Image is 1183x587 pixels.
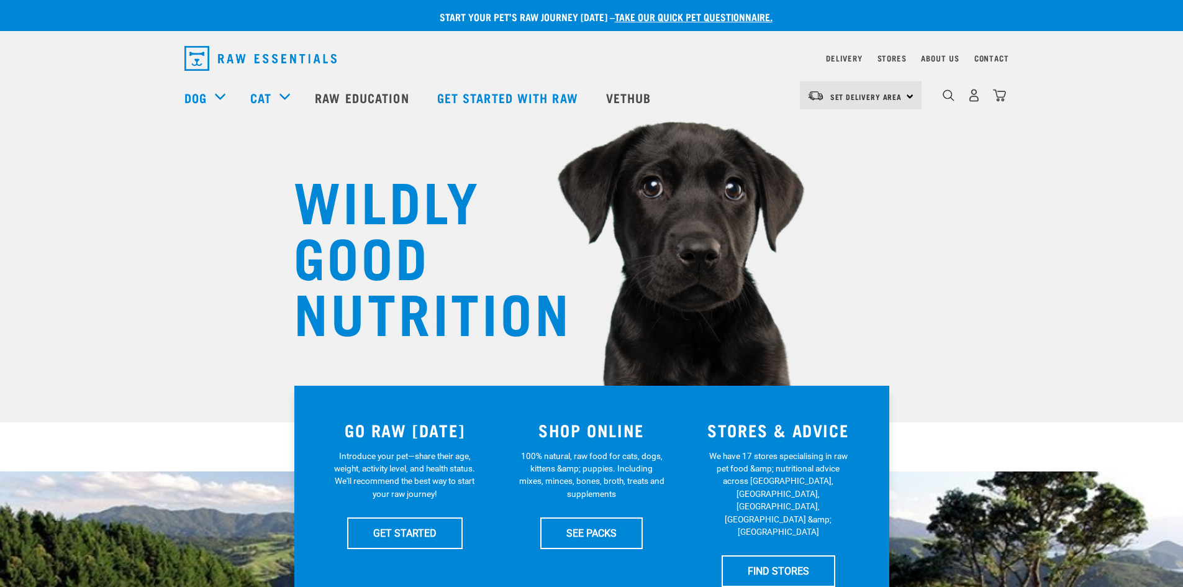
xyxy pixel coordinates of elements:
[519,450,664,501] p: 100% natural, raw food for cats, dogs, kittens &amp; puppies. Including mixes, minces, bones, bro...
[294,171,542,339] h1: WILDLY GOOD NUTRITION
[993,89,1006,102] img: home-icon@2x.png
[877,56,907,60] a: Stores
[302,73,424,122] a: Raw Education
[347,517,463,548] a: GET STARTED
[826,56,862,60] a: Delivery
[505,421,678,440] h3: SHOP ONLINE
[250,88,271,107] a: Cat
[968,89,981,102] img: user.png
[705,450,851,539] p: We have 17 stores specialising in raw pet food &amp; nutritional advice across [GEOGRAPHIC_DATA],...
[425,73,594,122] a: Get started with Raw
[807,90,824,101] img: van-moving.png
[332,450,478,501] p: Introduce your pet—share their age, weight, activity level, and health status. We'll recommend th...
[184,88,207,107] a: Dog
[594,73,667,122] a: Vethub
[184,46,337,71] img: Raw Essentials Logo
[540,517,643,548] a: SEE PACKS
[921,56,959,60] a: About Us
[692,421,864,440] h3: STORES & ADVICE
[974,56,1009,60] a: Contact
[830,94,902,99] span: Set Delivery Area
[722,555,835,586] a: FIND STORES
[615,14,773,19] a: take our quick pet questionnaire.
[943,89,954,101] img: home-icon-1@2x.png
[175,41,1009,76] nav: dropdown navigation
[319,421,491,440] h3: GO RAW [DATE]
